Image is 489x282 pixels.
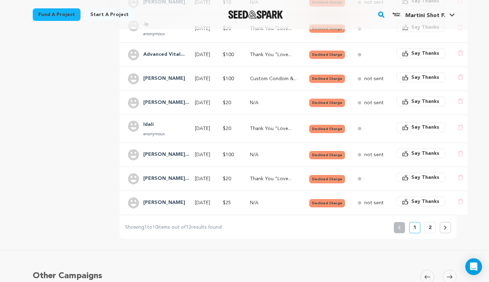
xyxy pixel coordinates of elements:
p: 2 [429,224,431,231]
h4: Ali Minott [143,75,185,83]
h4: Familia Dora De Guadalajara (Maluchy [143,151,189,159]
h4: Michayla Gardner [143,175,189,183]
button: Say Thanks [396,173,445,182]
span: $20 [223,126,231,131]
img: Seed&Spark Logo Dark Mode [228,10,283,19]
p: N/A [250,99,297,106]
p: [DATE] [195,199,210,206]
img: user.png [128,121,139,132]
h4: Laurie Kwasiogroch [143,99,189,107]
p: not sent [364,199,384,206]
p: Showing to items out of results found [125,223,222,232]
h4: Advanced Vital Being Health & Wellness [143,51,185,59]
span: Say Thanks [411,98,439,105]
button: Declined Charge [309,199,345,207]
span: Martini Shot F.'s Profile [390,7,456,22]
span: Martini Shot F. [405,13,445,18]
p: anonymous [143,31,165,37]
button: Declined Charge [309,75,345,83]
p: Thank You "Love" Letter & Shout Out! [250,125,297,132]
p: N/A [250,199,297,206]
a: Martini Shot F.'s Profile [390,7,456,20]
span: Say Thanks [411,198,439,205]
button: Declined Charge [309,125,345,133]
p: [DATE] [195,125,210,132]
a: Seed&Spark Homepage [228,10,283,19]
p: [DATE] [195,75,210,82]
p: not sent [364,75,384,82]
img: user.png [128,49,139,60]
img: user.png [128,173,139,184]
span: $20 [223,26,231,31]
p: Thank You "Love" Letter & Shout Out! [250,51,297,58]
span: Say Thanks [411,174,439,181]
p: [DATE] [195,99,210,106]
p: [DATE] [195,151,210,158]
h4: Ruth Hernandez [143,199,185,207]
p: [DATE] [195,175,210,182]
span: $20 [223,100,231,105]
span: Say Thanks [411,124,439,131]
button: Say Thanks [396,197,445,206]
p: anonymous [143,131,165,137]
h4: Idali [143,121,165,129]
img: user.png [128,97,139,108]
button: Say Thanks [396,122,445,132]
button: Say Thanks [396,148,445,158]
img: user.png [128,149,139,160]
img: user.png [128,197,139,208]
span: $100 [223,52,234,57]
p: [DATE] [195,51,210,58]
button: 2 [425,222,436,233]
div: Martini Shot F.'s Profile [391,9,445,20]
button: Declined Charge [309,151,345,159]
a: Start a project [85,8,134,21]
p: 1 [413,224,416,231]
span: $100 [223,76,234,81]
button: Declined Charge [309,51,345,59]
button: Say Thanks [396,48,445,58]
p: N/A [250,151,297,158]
span: 12 [186,225,191,230]
button: Declined Charge [309,99,345,107]
img: user.png [128,73,139,84]
span: Say Thanks [411,150,439,157]
button: Declined Charge [309,175,345,183]
span: 1 [144,225,147,230]
span: 10 [152,225,158,230]
span: Say Thanks [411,74,439,81]
img: fe54857e5cb1eee3.png [391,9,403,20]
a: Fund a project [33,8,81,21]
button: Say Thanks [396,73,445,82]
div: Open Intercom Messenger [465,258,482,275]
span: Say Thanks [411,50,439,57]
p: not sent [364,99,384,106]
span: $20 [223,176,231,181]
span: $100 [223,152,234,157]
span: $25 [223,200,231,205]
p: Thank You "Love" Letter & Shout Out! [250,175,297,182]
p: Custom Condom & Sticker [250,75,297,82]
button: Say Thanks [396,97,445,106]
p: not sent [364,151,384,158]
button: 1 [409,222,420,233]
